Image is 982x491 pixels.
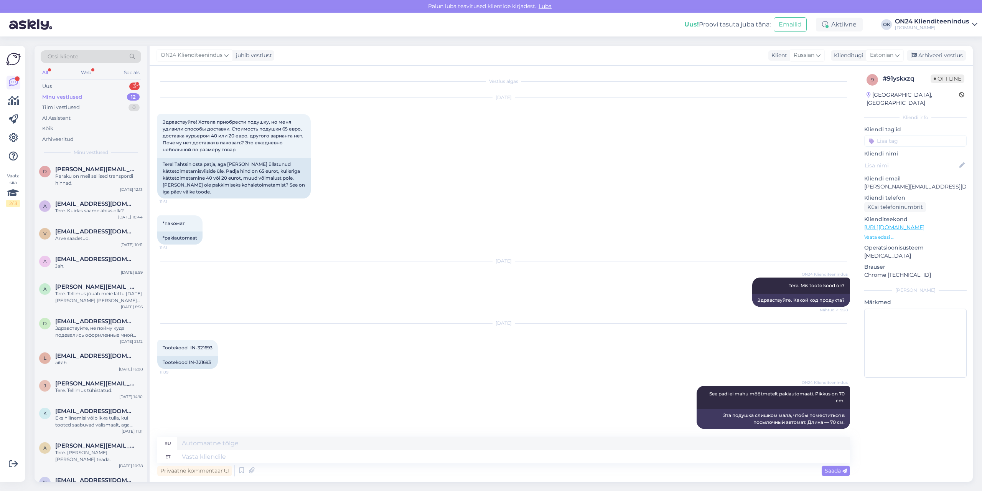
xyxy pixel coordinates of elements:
div: [DATE] 9:59 [121,269,143,275]
p: Operatsioonisüsteem [864,244,967,252]
div: Klient [768,51,787,60]
span: Saada [825,467,847,474]
span: anna.kotovits@gmail.com [55,442,135,449]
span: Astaveiler@gmail.com [55,200,135,207]
p: Märkmed [864,298,967,306]
span: j [44,383,46,389]
a: [URL][DOMAIN_NAME] [864,224,924,231]
div: [DATE] [157,320,850,327]
div: Klienditugi [831,51,863,60]
span: d [43,321,47,326]
div: [GEOGRAPHIC_DATA], [GEOGRAPHIC_DATA] [867,91,959,107]
span: D [43,169,47,174]
span: 11:51 [160,245,188,251]
div: Arhiveeri vestlus [907,50,966,61]
div: All [41,68,49,78]
span: ON24 Klienditeenindus [161,51,222,60]
div: [DATE] 8:56 [121,304,143,310]
div: [PERSON_NAME] [864,287,967,294]
div: 0 [129,104,140,111]
span: dimas1524@yandex.ru [55,318,135,325]
span: a [43,445,47,451]
div: Tere. Tellimus tühistatud. [55,387,143,394]
div: Tere. Kuidas saame abiks olla? [55,207,143,214]
div: 12 [127,93,140,101]
div: Kõik [42,125,53,132]
span: l [44,355,46,361]
span: Diana.jegorova9@gmail.com [55,166,135,173]
div: Tere! Tahtsin osta patja, aga [PERSON_NAME] üllatunud kättetoimetamisviiside üle. Padja hind on 6... [157,158,311,198]
div: Minu vestlused [42,93,82,101]
div: Proovi tasuta juba täna: [684,20,771,29]
span: liiamichelson@hotmail.com [55,352,135,359]
div: [DATE] 16:08 [119,366,143,372]
a: ON24 Klienditeenindus[DOMAIN_NAME] [895,18,977,31]
div: et [165,450,170,463]
div: Здравствуйте, не пойму куда подевались оформленные мной заказы. Один вроде должны привезти завтра... [55,325,143,339]
span: See padi ei mahu mõõtmetelt pakiautomaati. Pikkus on 70 cm. [709,391,846,403]
div: Privaatne kommentaar [157,466,232,476]
span: Estonian [870,51,893,60]
p: Klienditeekond [864,215,967,223]
div: [DATE] 10:38 [119,463,143,469]
p: Brauser [864,263,967,271]
span: anna.vaimel@gmail.com [55,283,135,290]
div: [DATE] 11:11 [122,428,143,434]
span: Otsi kliente [48,53,78,61]
span: Tere. Mis toote kood on? [789,283,845,288]
p: Kliendi telefon [864,194,967,202]
p: Kliendi email [864,175,967,183]
div: [DATE] 10:44 [118,214,143,220]
p: Kliendi tag'id [864,126,967,134]
span: a [43,258,47,264]
span: kahest22@hotmail.com [55,408,135,415]
div: [DATE] [157,258,850,265]
span: Luba [536,3,554,10]
input: Lisa nimi [865,161,958,170]
div: Paraku on meil sellised transpordi hinnad. [55,173,143,187]
span: aulikristmann@gmail.com [55,256,135,263]
div: ON24 Klienditeenindus [895,18,969,25]
div: [DATE] 12:13 [120,187,143,192]
span: k [43,410,47,416]
div: 2 / 3 [6,200,20,207]
div: Uus [42,83,52,90]
div: Jah. [55,263,143,269]
div: Web [79,68,93,78]
div: Aktiivne [816,18,863,31]
div: # 91yskxzq [883,74,931,83]
span: Vilba.kadri@gmail.com [55,228,135,235]
p: Kliendi nimi [864,150,967,158]
span: 11:09 [160,369,188,375]
p: Vaata edasi ... [864,234,967,241]
div: [DOMAIN_NAME] [895,25,969,31]
span: ON24 Klienditeenindus [802,380,848,385]
span: nele.mandla@gmail.com [55,477,135,484]
div: Arhiveeritud [42,136,74,143]
div: Эта подушка слишком мала, чтобы поместиться в посылочный автомат. Длина — 70 см. [697,409,850,429]
button: Emailid [774,17,807,32]
div: ru [165,437,171,450]
div: Tere. Tellimus jõuab meie lattu [DATE] [PERSON_NAME] [PERSON_NAME] saate Venipakilt teavituse, mi... [55,290,143,304]
div: 3 [129,83,140,90]
div: Vestlus algas [157,78,850,85]
p: [PERSON_NAME][EMAIL_ADDRESS][DOMAIN_NAME] [864,183,967,191]
div: [DATE] 10:11 [120,242,143,248]
div: Tiimi vestlused [42,104,80,111]
input: Lisa tag [864,135,967,147]
div: aitäh [55,359,143,366]
span: A [43,203,47,209]
div: Здравствуйте. Какой код продукта? [752,294,850,307]
span: V [43,231,46,236]
div: Küsi telefoninumbrit [864,202,926,212]
div: Kliendi info [864,114,967,121]
p: Chrome [TECHNICAL_ID] [864,271,967,279]
span: Nähtud ✓ 11:15 [819,429,848,435]
div: OK [881,19,892,30]
span: jana@rethink.ee [55,380,135,387]
div: Eks hilinemisi võib ikka tulla, kui tooted saabuvad välismaalt, aga üldjuhul selle tootjaga pigem... [55,415,143,428]
div: [DATE] 21:12 [120,339,143,344]
span: n [43,479,47,485]
div: *pakiautomaat [157,231,203,245]
span: Minu vestlused [74,149,108,156]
